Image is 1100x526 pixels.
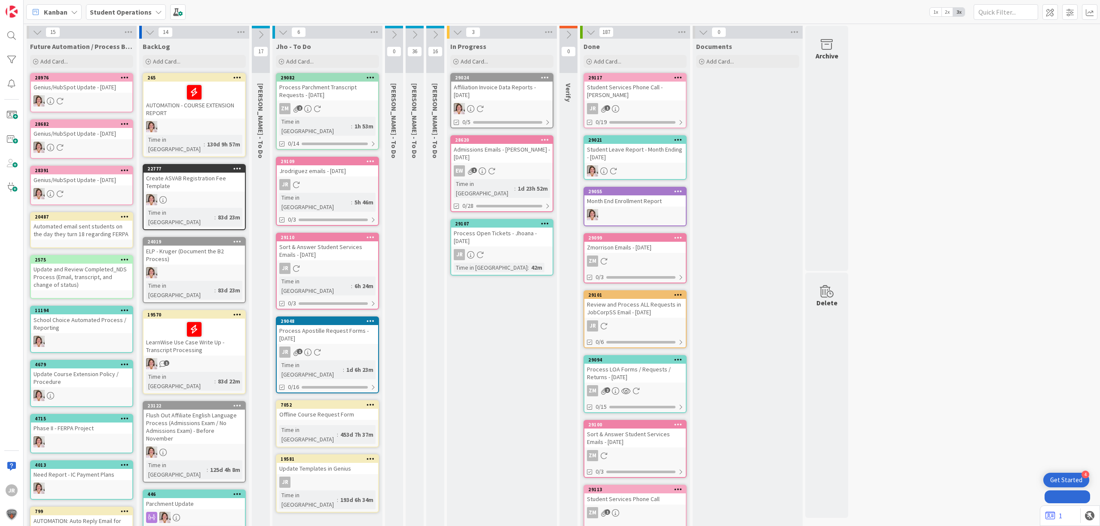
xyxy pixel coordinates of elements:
[279,347,290,358] div: JR
[204,140,205,149] span: :
[343,365,344,374] span: :
[584,429,686,447] div: Sort & Answer Student Services Emails - [DATE]
[1043,473,1089,487] div: Open Get Started checklist, remaining modules: 4
[277,401,378,420] div: 7052Offline Course Request Form
[144,311,245,319] div: 19570
[451,74,553,82] div: 29024
[144,410,245,444] div: Flush Out Affiliate English Language Process (Admissions Exam / No Admissions Exam) - Before Nove...
[584,74,686,82] div: 29117
[352,198,376,207] div: 5h 46m
[31,74,132,82] div: 28976
[144,194,245,205] div: EW
[588,292,686,298] div: 29101
[31,461,132,480] div: 4013Need Report - IC Payment Plans
[144,173,245,192] div: Create ASVAB Registration Fee Template
[1045,511,1062,521] a: 1
[34,483,45,494] img: EW
[31,483,132,494] div: EW
[584,136,686,163] div: 29021Student Leave Report - Month Ending - [DATE]
[214,286,216,295] span: :
[605,509,610,515] span: 1
[31,256,132,290] div: 2575Update and Review Completed_NDS Process (Email, transcript, and change of status)
[35,416,132,422] div: 4715
[352,281,376,291] div: 6h 24m
[584,291,686,299] div: 29101
[46,27,60,37] span: 15
[451,82,553,100] div: Affiliation Invoice Data Reports - [DATE]
[587,165,598,176] img: EW
[146,267,157,278] img: EW
[584,234,686,253] div: 29099Zmorrison Emails - [DATE]
[277,317,378,344] div: 29048Process Apostille Request Forms - [DATE]
[277,463,378,474] div: Update Templates in Genius
[277,234,378,260] div: 29110Sort & Answer Student Services Emails - [DATE]
[146,135,204,154] div: Time in [GEOGRAPHIC_DATA]
[277,477,378,488] div: JR
[31,368,132,387] div: Update Course Extension Policy / Procedure
[6,484,18,496] div: JR
[584,486,686,505] div: 29113Student Services Phone Call
[816,51,838,61] div: Archive
[277,165,378,176] div: Jrodriguez emails - [DATE]
[974,4,1038,20] input: Quick Filter...
[584,42,600,51] span: Done
[147,239,245,245] div: 24019
[584,255,686,267] div: ZM
[144,319,245,356] div: LearnWise Use Case Write Up - Transcript Processing
[1082,471,1089,478] div: 4
[584,82,686,100] div: Student Services Phone Call - [PERSON_NAME]
[147,312,245,318] div: 19570
[31,256,132,264] div: 2575
[712,27,726,37] span: 0
[277,241,378,260] div: Sort & Answer Student Services Emails - [DATE]
[281,75,378,81] div: 29082
[144,121,245,132] div: EW
[953,8,965,16] span: 3x
[451,220,553,246] div: 29107Process Open Tickets - Jhoana - [DATE]
[584,493,686,505] div: Student Services Phone Call
[696,42,732,51] span: Documents
[34,336,45,347] img: EW
[352,122,376,131] div: 1h 53m
[31,213,132,221] div: 20487
[584,136,686,144] div: 29021
[588,75,686,81] div: 29117
[31,120,132,128] div: 28682
[153,58,180,65] span: Add Card...
[144,74,245,82] div: 265
[144,82,245,119] div: AUTOMATION - COURSE EXTENSION REPORT
[584,364,686,383] div: Process LOA Forms / Requests / Returns - [DATE]
[146,194,157,205] img: EW
[277,158,378,176] div: 29109Jrodriguez emails - [DATE]
[471,167,477,173] span: 1
[31,167,132,174] div: 28391
[35,362,132,368] div: 4679
[564,83,573,102] span: Verify
[588,422,686,428] div: 29100
[144,402,245,444] div: 23122Flush Out Affiliate English Language Process (Admissions Exam / No Admissions Exam) - Before...
[144,447,245,458] div: EW
[584,486,686,493] div: 29113
[706,58,734,65] span: Add Card...
[587,320,598,331] div: JR
[1050,476,1082,484] div: Get Started
[584,165,686,176] div: EW
[605,387,610,393] span: 2
[588,486,686,493] div: 29113
[281,402,378,408] div: 7052
[31,415,132,434] div: 4715Phase II - FERPA Project
[208,465,242,474] div: 125d 4h 8m
[596,273,604,282] span: 0/3
[31,469,132,480] div: Need Report - IC Payment Plans
[451,249,553,260] div: JR
[584,356,686,383] div: 29094Process LOA Forms / Requests / Returns - [DATE]
[277,82,378,100] div: Process Parchment Transcript Requests - [DATE]
[454,103,465,114] img: EW
[596,467,604,476] span: 0/3
[277,158,378,165] div: 29109
[279,425,337,444] div: Time in [GEOGRAPHIC_DATA]
[31,307,132,333] div: 11194School Choice Automated Process / Reporting
[159,512,171,523] img: EW
[257,83,265,158] span: Emilie - To Do
[344,365,376,374] div: 1d 6h 23m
